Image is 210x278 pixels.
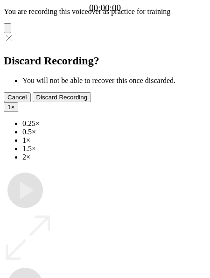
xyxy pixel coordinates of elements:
button: Discard Recording [33,92,91,102]
button: Cancel [4,92,31,102]
li: 0.25× [22,119,206,128]
p: You are recording this voiceover as practice for training [4,7,206,16]
li: 1.5× [22,145,206,153]
li: 2× [22,153,206,161]
li: 1× [22,136,206,145]
span: 1 [7,104,11,111]
a: 00:00:00 [89,3,121,13]
h2: Discard Recording? [4,55,206,67]
button: 1× [4,102,18,112]
li: You will not be able to recover this once discarded. [22,76,206,85]
li: 0.5× [22,128,206,136]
